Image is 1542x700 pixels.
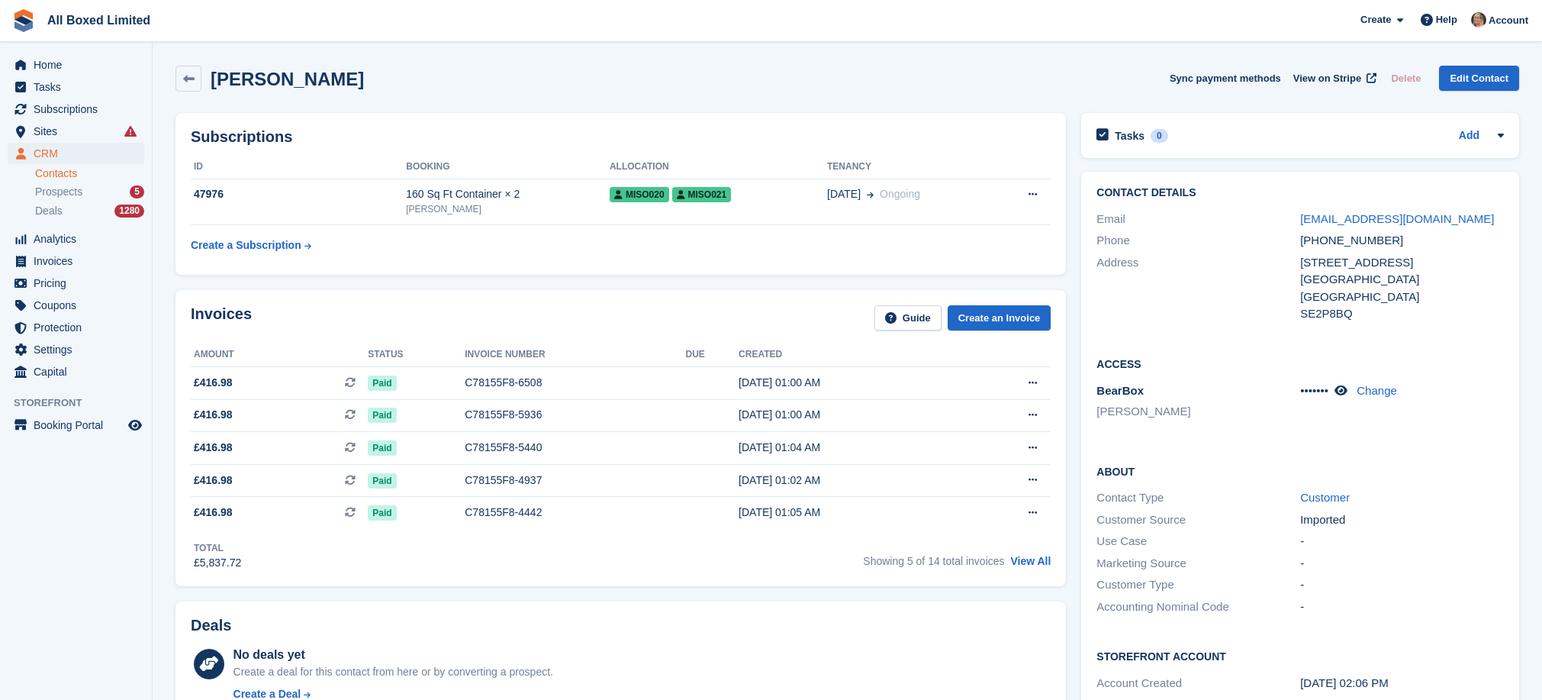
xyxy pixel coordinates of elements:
span: Paid [368,440,396,456]
div: 1280 [114,205,144,218]
span: Paid [368,473,396,489]
span: Paid [368,376,396,391]
button: Delete [1385,66,1427,91]
div: Total [194,541,241,555]
div: Customer Type [1096,576,1300,594]
div: - [1300,598,1504,616]
span: Analytics [34,228,125,250]
span: Paid [368,505,396,521]
a: menu [8,143,144,164]
span: Sites [34,121,125,142]
div: - [1300,533,1504,550]
span: £416.98 [194,375,233,391]
img: stora-icon-8386f47178a22dfd0bd8f6a31ec36ba5ce8667c1dd55bd0f319d3a0aa187defe.svg [12,9,35,32]
span: ••••••• [1300,384,1328,397]
h2: Invoices [191,305,252,331]
span: Create [1360,12,1391,27]
th: ID [191,155,406,179]
li: [PERSON_NAME] [1096,403,1300,421]
span: Settings [34,339,125,360]
div: Accounting Nominal Code [1096,598,1300,616]
a: Deals 1280 [35,203,144,219]
a: menu [8,295,144,316]
a: View on Stripe [1287,66,1379,91]
a: All Boxed Limited [41,8,156,33]
div: 160 Sq Ft Container × 2 [406,186,610,202]
div: [DATE] 01:05 AM [739,505,963,521]
th: Allocation [610,155,827,179]
a: menu [8,339,144,360]
span: Deals [35,204,63,218]
a: Create a Subscription [191,231,311,260]
h2: Storefront Account [1096,648,1504,663]
div: C78155F8-6508 [465,375,685,391]
h2: About [1096,463,1504,479]
div: Use Case [1096,533,1300,550]
span: Help [1436,12,1457,27]
th: Amount [191,343,368,367]
span: [DATE] [827,186,861,202]
span: CRM [34,143,125,164]
div: - [1300,555,1504,573]
span: Booking Portal [34,415,125,436]
a: [EMAIL_ADDRESS][DOMAIN_NAME] [1300,212,1494,225]
div: C78155F8-5440 [465,440,685,456]
div: [DATE] 01:04 AM [739,440,963,456]
a: Guide [874,305,942,331]
a: View All [1010,555,1051,567]
a: menu [8,121,144,142]
div: Create a Subscription [191,237,301,253]
span: Coupons [34,295,125,316]
span: MISO020 [610,187,669,202]
button: Sync payment methods [1170,66,1281,91]
div: C78155F8-4442 [465,505,685,521]
span: £416.98 [194,440,233,456]
div: [STREET_ADDRESS] [1300,254,1504,272]
span: Protection [34,317,125,338]
div: Create a deal for this contact from here or by converting a prospect. [233,664,553,680]
a: menu [8,76,144,98]
i: Smart entry sync failures have occurred [124,125,137,137]
div: Address [1096,254,1300,323]
a: menu [8,228,144,250]
span: Invoices [34,250,125,272]
th: Booking [406,155,610,179]
th: Invoice number [465,343,685,367]
div: - [1300,576,1504,594]
div: [DATE] 01:02 AM [739,473,963,489]
div: C78155F8-4937 [465,473,685,489]
div: SE2P8BQ [1300,305,1504,323]
h2: Deals [191,617,231,634]
span: Showing 5 of 14 total invoices [863,555,1004,567]
div: C78155F8-5936 [465,407,685,423]
span: Account [1489,13,1528,28]
a: Preview store [126,416,144,434]
img: Sandie Mills [1471,12,1486,27]
a: Change [1357,384,1397,397]
h2: Subscriptions [191,128,1051,146]
div: Phone [1096,232,1300,250]
div: 47976 [191,186,406,202]
a: Edit Contact [1439,66,1519,91]
a: menu [8,273,144,294]
span: Capital [34,361,125,382]
div: [DATE] 02:06 PM [1300,675,1504,692]
div: [GEOGRAPHIC_DATA] [1300,289,1504,306]
span: Paid [368,408,396,423]
span: £416.98 [194,505,233,521]
th: Tenancy [827,155,993,179]
th: Status [368,343,465,367]
div: Account Created [1096,675,1300,692]
a: menu [8,317,144,338]
a: menu [8,98,144,120]
a: Prospects 5 [35,184,144,200]
h2: [PERSON_NAME] [211,69,364,89]
div: Marketing Source [1096,555,1300,573]
h2: Tasks [1115,129,1144,143]
span: Ongoing [880,188,920,200]
div: [DATE] 01:00 AM [739,375,963,391]
a: menu [8,415,144,436]
a: Add [1459,127,1479,145]
span: MISO021 [672,187,732,202]
th: Due [686,343,739,367]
